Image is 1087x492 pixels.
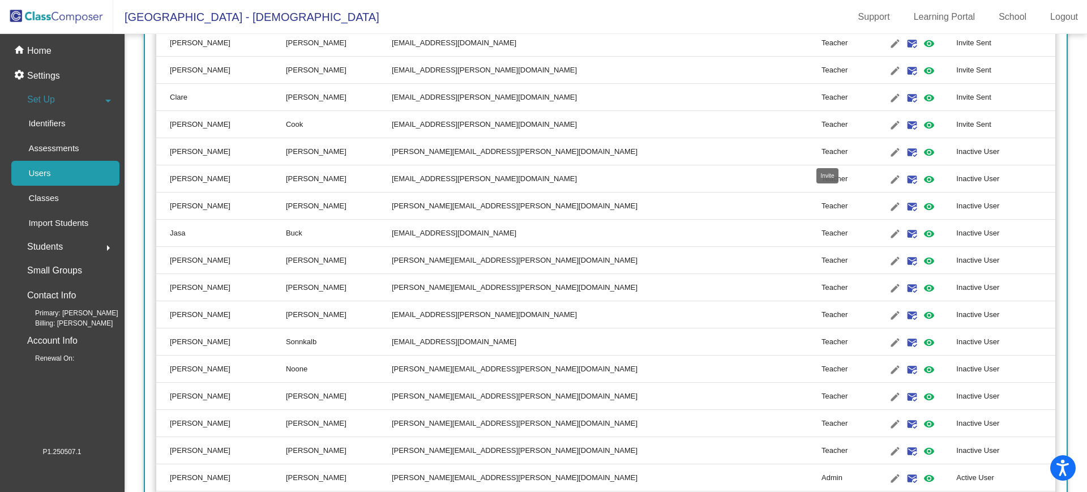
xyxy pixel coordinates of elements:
[392,356,821,383] td: [PERSON_NAME][EMAIL_ADDRESS][PERSON_NAME][DOMAIN_NAME]
[156,383,286,410] td: [PERSON_NAME]
[28,191,58,205] p: Classes
[922,91,936,105] mat-icon: visibility
[286,410,392,437] td: [PERSON_NAME]
[156,29,286,57] td: [PERSON_NAME]
[392,165,821,192] td: [EMAIL_ADDRESS][PERSON_NAME][DOMAIN_NAME]
[905,200,919,213] mat-icon: mark_email_read
[286,220,392,247] td: Buck
[286,437,392,464] td: [PERSON_NAME]
[956,57,1055,84] td: Invite Sent
[156,356,286,383] td: [PERSON_NAME]
[905,8,985,26] a: Learning Portal
[821,84,867,111] td: Teacher
[888,200,902,213] mat-icon: edit
[14,69,27,83] mat-icon: settings
[156,57,286,84] td: [PERSON_NAME]
[956,410,1055,437] td: Inactive User
[156,410,286,437] td: [PERSON_NAME]
[888,254,902,268] mat-icon: edit
[156,247,286,274] td: [PERSON_NAME]
[821,138,867,165] td: Teacher
[956,356,1055,383] td: Inactive User
[27,263,82,279] p: Small Groups
[888,390,902,404] mat-icon: edit
[392,220,821,247] td: [EMAIL_ADDRESS][DOMAIN_NAME]
[888,146,902,159] mat-icon: edit
[905,472,919,485] mat-icon: mark_email_read
[922,417,936,431] mat-icon: visibility
[956,220,1055,247] td: Inactive User
[156,138,286,165] td: [PERSON_NAME]
[956,274,1055,301] td: Inactive User
[821,356,867,383] td: Teacher
[922,363,936,377] mat-icon: visibility
[888,91,902,105] mat-icon: edit
[286,57,392,84] td: [PERSON_NAME]
[888,118,902,132] mat-icon: edit
[286,464,392,491] td: [PERSON_NAME]
[17,353,74,363] span: Renewal On:
[905,363,919,377] mat-icon: mark_email_read
[956,247,1055,274] td: Inactive User
[156,192,286,220] td: [PERSON_NAME]
[156,220,286,247] td: Jasa
[821,111,867,138] td: Teacher
[156,328,286,356] td: [PERSON_NAME]
[888,336,902,349] mat-icon: edit
[905,390,919,404] mat-icon: mark_email_read
[28,166,50,180] p: Users
[956,165,1055,192] td: Inactive User
[956,111,1055,138] td: Invite Sent
[286,274,392,301] td: [PERSON_NAME]
[392,111,821,138] td: [EMAIL_ADDRESS][PERSON_NAME][DOMAIN_NAME]
[28,216,88,230] p: Import Students
[821,192,867,220] td: Teacher
[392,192,821,220] td: [PERSON_NAME][EMAIL_ADDRESS][PERSON_NAME][DOMAIN_NAME]
[392,29,821,57] td: [EMAIL_ADDRESS][DOMAIN_NAME]
[27,69,60,83] p: Settings
[821,410,867,437] td: Teacher
[905,281,919,295] mat-icon: mark_email_read
[392,84,821,111] td: [EMAIL_ADDRESS][PERSON_NAME][DOMAIN_NAME]
[888,363,902,377] mat-icon: edit
[286,328,392,356] td: Sonnkalb
[990,8,1035,26] a: School
[922,146,936,159] mat-icon: visibility
[905,37,919,50] mat-icon: mark_email_read
[156,464,286,491] td: [PERSON_NAME]
[905,309,919,322] mat-icon: mark_email_read
[156,84,286,111] td: Clare
[286,165,392,192] td: [PERSON_NAME]
[821,437,867,464] td: Teacher
[922,200,936,213] mat-icon: visibility
[286,84,392,111] td: [PERSON_NAME]
[922,254,936,268] mat-icon: visibility
[392,57,821,84] td: [EMAIL_ADDRESS][PERSON_NAME][DOMAIN_NAME]
[888,281,902,295] mat-icon: edit
[922,309,936,322] mat-icon: visibility
[821,301,867,328] td: Teacher
[956,383,1055,410] td: Inactive User
[821,57,867,84] td: Teacher
[905,118,919,132] mat-icon: mark_email_read
[17,308,118,318] span: Primary: [PERSON_NAME]
[27,333,78,349] p: Account Info
[821,383,867,410] td: Teacher
[922,444,936,458] mat-icon: visibility
[956,138,1055,165] td: Inactive User
[156,111,286,138] td: [PERSON_NAME]
[821,165,867,192] td: Teacher
[101,94,115,108] mat-icon: arrow_drop_down
[956,464,1055,491] td: Active User
[888,472,902,485] mat-icon: edit
[922,472,936,485] mat-icon: visibility
[905,417,919,431] mat-icon: mark_email_read
[922,227,936,241] mat-icon: visibility
[27,239,63,255] span: Students
[286,111,392,138] td: Cook
[821,220,867,247] td: Teacher
[922,64,936,78] mat-icon: visibility
[956,301,1055,328] td: Inactive User
[156,274,286,301] td: [PERSON_NAME]
[905,227,919,241] mat-icon: mark_email_read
